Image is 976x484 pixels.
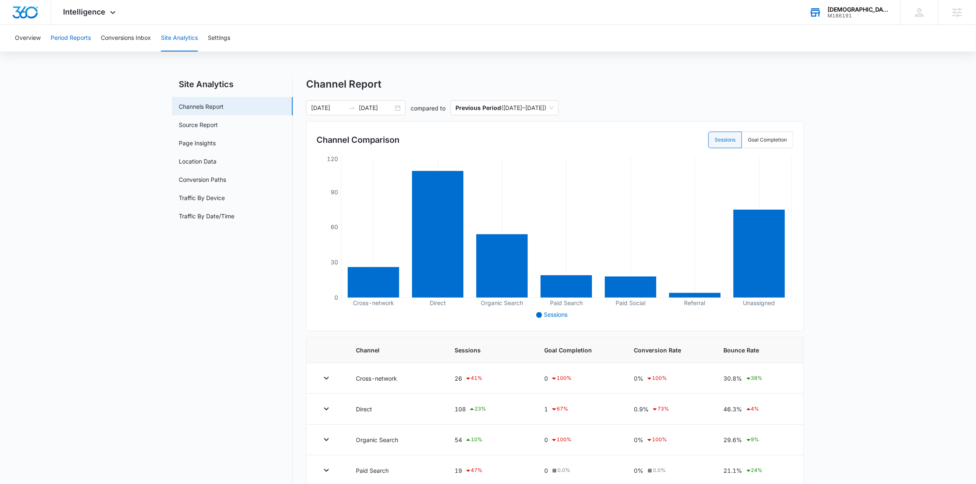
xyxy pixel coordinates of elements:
div: account name [828,6,888,13]
tspan: 60 [331,223,338,230]
div: 0.9% [634,404,703,414]
div: 100 % [551,435,572,445]
div: Domain Overview [32,49,74,54]
div: 30.8% [724,374,790,384]
div: 19 [455,466,524,476]
span: Channel [356,346,435,354]
input: Start date [311,103,346,112]
tspan: 120 [327,155,338,162]
button: Settings [208,25,230,51]
div: 0.0 % [646,467,666,474]
div: 0 [544,466,614,475]
div: 0% [634,374,703,384]
div: 108 [455,404,524,414]
a: Traffic By Device [179,193,225,202]
tspan: Unassigned [743,299,775,307]
div: 67 % [551,404,568,414]
tspan: 30 [331,259,338,266]
div: 4 % [745,404,759,414]
label: Goal Completion [742,132,793,148]
img: tab_domain_overview_orange.svg [22,48,29,55]
tspan: 90 [331,188,338,196]
button: Overview [15,25,41,51]
div: 100 % [551,374,572,384]
a: Source Report [179,120,218,129]
td: Cross-network [346,363,445,394]
div: 1 [544,404,614,414]
div: 54 [455,435,524,445]
div: v 4.0.25 [23,13,41,20]
div: 73 % [652,404,669,414]
div: 0% [634,466,703,475]
div: 41 % [465,374,482,384]
div: 10 % [465,435,482,445]
img: logo_orange.svg [13,13,20,20]
div: 21.1% [724,466,790,476]
p: Previous Period [455,104,501,111]
div: 9 % [745,435,759,445]
h3: Channel Comparison [316,134,399,146]
span: Bounce Rate [724,346,790,354]
tspan: 0 [334,294,338,301]
div: 24 % [745,466,763,476]
a: Channels Report [179,102,224,111]
span: Sessions [455,346,524,354]
a: Traffic By Date/Time [179,212,234,220]
div: 0% [634,435,703,445]
tspan: Organic Search [481,299,523,307]
tspan: Paid Search [550,299,583,306]
div: 100 % [646,374,667,384]
tspan: Paid Social [616,299,646,306]
div: 46.3% [724,404,790,414]
span: Goal Completion [544,346,614,354]
a: Conversion Paths [179,175,226,184]
div: 0.0 % [551,467,570,474]
button: Toggle Row Expanded [320,433,333,446]
div: 29.6% [724,435,790,445]
a: Page Insights [179,139,216,147]
button: Period Reports [51,25,91,51]
div: 26 [455,374,524,384]
button: Toggle Row Expanded [320,464,333,477]
span: swap-right [349,105,355,111]
div: Domain: [DOMAIN_NAME] [22,22,91,28]
div: 47 % [465,466,482,476]
div: 0 [544,374,614,384]
span: Sessions [544,311,567,318]
span: ( [DATE] – [DATE] ) [455,101,554,115]
tspan: Direct [430,299,446,306]
input: End date [359,103,393,112]
div: 38 % [745,374,763,384]
a: Location Data [179,157,217,166]
td: Direct [346,394,445,425]
div: 23 % [469,404,486,414]
img: tab_keywords_by_traffic_grey.svg [83,48,89,55]
div: 100 % [646,435,667,445]
button: Conversions Inbox [101,25,151,51]
p: compared to [411,104,445,112]
td: Organic Search [346,425,445,455]
h1: Channel Report [306,78,381,90]
img: website_grey.svg [13,22,20,28]
h2: Site Analytics [172,78,293,90]
tspan: Cross-network [353,299,394,306]
div: 0 [544,435,614,445]
span: to [349,105,355,111]
button: Toggle Row Expanded [320,402,333,416]
div: Keywords by Traffic [92,49,140,54]
div: account id [828,13,888,19]
tspan: Referral [684,299,706,306]
span: Conversion Rate [634,346,703,354]
button: Site Analytics [161,25,198,51]
button: Toggle Row Expanded [320,372,333,385]
label: Sessions [708,132,742,148]
span: Intelligence [63,7,106,16]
